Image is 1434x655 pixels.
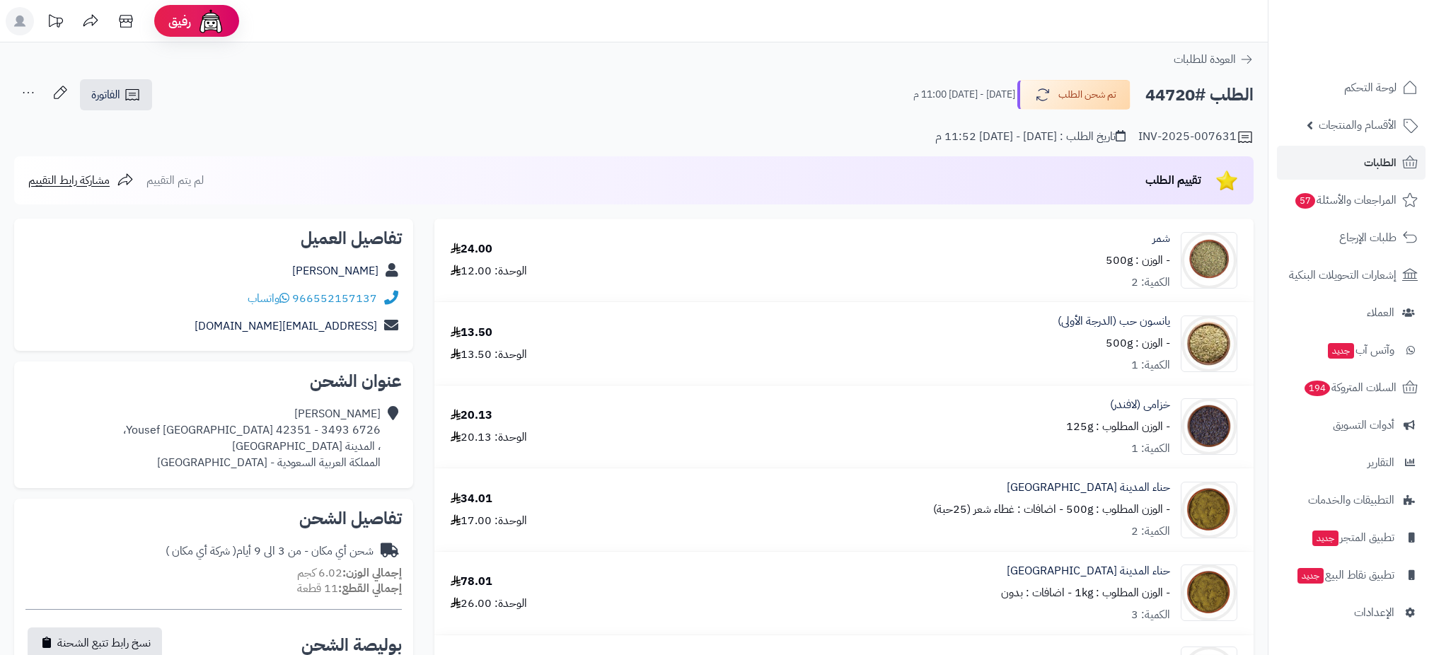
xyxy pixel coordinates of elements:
[451,596,527,612] div: الوحدة: 26.00
[123,406,381,470] div: [PERSON_NAME] 6726 Yousef [GEOGRAPHIC_DATA] 42351 - 3493، ، المدينة [GEOGRAPHIC_DATA] المملكة الع...
[1106,335,1170,352] small: - الوزن : 500g
[248,290,289,307] a: واتساب
[1277,408,1426,442] a: أدوات التسويق
[913,88,1015,102] small: [DATE] - [DATE] 11:00 م
[1131,523,1170,540] div: الكمية: 2
[1308,490,1394,510] span: التطبيقات والخدمات
[1344,78,1397,98] span: لوحة التحكم
[1277,333,1426,367] a: وآتس آبجديد
[1367,303,1394,323] span: العملاء
[1066,501,1170,518] small: - الوزن المطلوب : 500g
[1106,252,1170,269] small: - الوزن : 500g
[1145,81,1254,110] h2: الطلب #44720
[1277,558,1426,592] a: تطبيق نقاط البيعجديد
[1277,483,1426,517] a: التطبيقات والخدمات
[338,580,402,597] strong: إجمالي القطع:
[1277,183,1426,217] a: المراجعات والأسئلة57
[91,86,120,103] span: الفاتورة
[1181,315,1237,372] img: 1628238826-Anise-90x90.jpg
[451,513,527,529] div: الوحدة: 17.00
[1312,531,1338,546] span: جديد
[1277,446,1426,480] a: التقارير
[57,634,151,651] span: نسخ رابط تتبع الشحنة
[292,262,378,279] a: [PERSON_NAME]
[1066,418,1170,435] small: - الوزن المطلوب : 125g
[25,510,402,527] h2: تفاصيل الشحن
[1296,565,1394,585] span: تطبيق نقاط البيع
[146,172,204,189] span: لم يتم التقييم
[451,491,492,507] div: 34.01
[1303,378,1397,398] span: السلات المتروكة
[1326,340,1394,360] span: وآتس آب
[1277,221,1426,255] a: طلبات الإرجاع
[301,637,402,654] h2: بوليصة الشحن
[1277,521,1426,555] a: تطبيق المتجرجديد
[451,429,527,446] div: الوحدة: 20.13
[1181,398,1237,455] img: 1639830222-Lavender-90x90.jpg
[166,543,236,560] span: ( شركة أي مكان )
[168,13,191,30] span: رفيق
[1328,343,1354,359] span: جديد
[451,407,492,424] div: 20.13
[1311,528,1394,547] span: تطبيق المتجر
[1339,228,1397,248] span: طلبات الإرجاع
[1174,51,1254,68] a: العودة للطلبات
[1181,482,1237,538] img: 1646396179-Henna-90x90.jpg
[1131,357,1170,373] div: الكمية: 1
[28,172,110,189] span: مشاركة رابط التقييم
[1152,231,1170,247] a: شمر
[37,7,73,39] a: تحديثات المنصة
[1289,265,1397,285] span: إشعارات التحويلات البنكية
[451,347,527,363] div: الوحدة: 13.50
[1297,568,1324,584] span: جديد
[342,564,402,581] strong: إجمالي الوزن:
[451,263,527,279] div: الوحدة: 12.00
[25,373,402,390] h2: عنوان الشحن
[451,241,492,257] div: 24.00
[1354,603,1394,622] span: الإعدادات
[1319,115,1397,135] span: الأقسام والمنتجات
[1277,371,1426,405] a: السلات المتروكة194
[1364,153,1397,173] span: الطلبات
[292,290,377,307] a: 966552157137
[1367,453,1394,473] span: التقارير
[28,172,134,189] a: مشاركة رابط التقييم
[1174,51,1236,68] span: العودة للطلبات
[1007,563,1170,579] a: حناء المدينة [GEOGRAPHIC_DATA]
[1338,40,1421,69] img: logo-2.png
[935,129,1126,145] div: تاريخ الطلب : [DATE] - [DATE] 11:52 م
[1131,441,1170,457] div: الكمية: 1
[297,564,402,581] small: 6.02 كجم
[1295,193,1315,209] span: 57
[166,543,374,560] div: شحن أي مكان - من 3 الى 9 أيام
[1110,397,1170,413] a: خزامى (لافندر)
[1138,129,1254,146] div: INV-2025-007631
[1333,415,1394,435] span: أدوات التسويق
[1181,564,1237,621] img: 1646396179-Henna-90x90.jpg
[197,7,225,35] img: ai-face.png
[1181,232,1237,289] img: 1628193890-Fennel-90x90.jpg
[195,318,377,335] a: [EMAIL_ADDRESS][DOMAIN_NAME]
[1131,607,1170,623] div: الكمية: 3
[1075,584,1170,601] small: - الوزن المطلوب : 1kg
[1305,381,1330,396] span: 194
[1001,584,1072,601] small: - اضافات : بدون
[1277,596,1426,630] a: الإعدادات
[451,574,492,590] div: 78.01
[1277,146,1426,180] a: الطلبات
[1294,190,1397,210] span: المراجعات والأسئلة
[25,230,402,247] h2: تفاصيل العميل
[1145,172,1201,189] span: تقييم الطلب
[297,580,402,597] small: 11 قطعة
[451,325,492,341] div: 13.50
[1277,296,1426,330] a: العملاء
[1007,480,1170,496] a: حناء المدينة [GEOGRAPHIC_DATA]
[1131,274,1170,291] div: الكمية: 2
[1277,71,1426,105] a: لوحة التحكم
[80,79,152,110] a: الفاتورة
[1017,80,1131,110] button: تم شحن الطلب
[1058,313,1170,330] a: يانسون حب (الدرجة الأولى)
[1277,258,1426,292] a: إشعارات التحويلات البنكية
[933,501,1063,518] small: - اضافات : غطاء شعر (25حبة)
